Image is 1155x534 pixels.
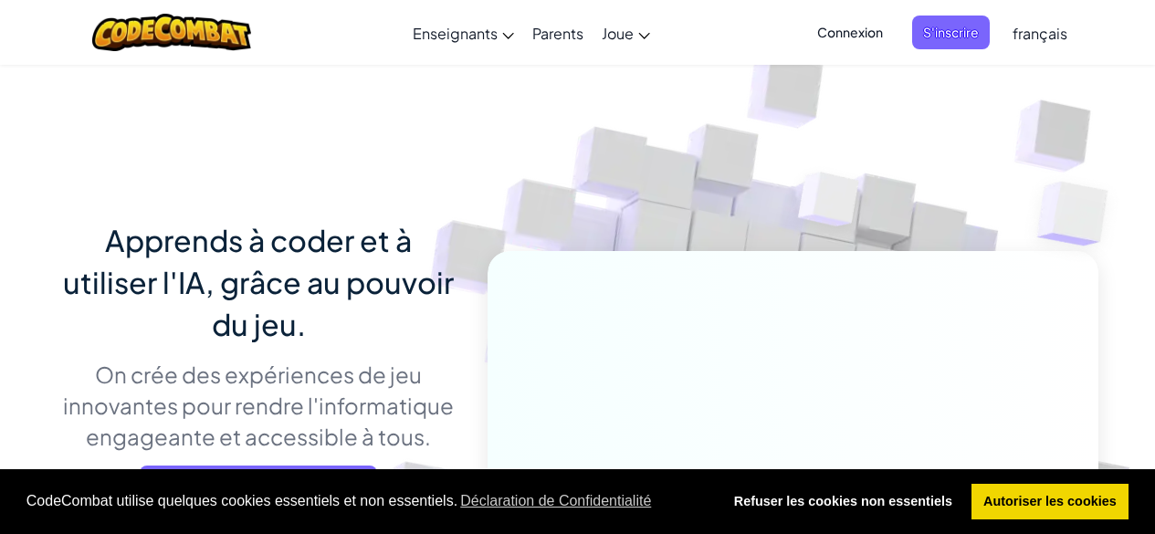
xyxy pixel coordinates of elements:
span: Joue [602,24,634,43]
a: français [1003,8,1076,58]
span: Enseignants [413,24,498,43]
a: Joue [593,8,659,58]
a: learn more about cookies [457,487,654,515]
p: On crée des expériences de jeu innovantes pour rendre l'informatique engageante et accessible à t... [58,359,460,452]
img: CodeCombat logo [92,14,252,51]
a: Enseignants [404,8,523,58]
span: CodeCombat utilise quelques cookies essentiels et non essentiels. [26,487,707,515]
a: Je suis un éducateur [140,466,377,509]
span: français [1013,24,1067,43]
a: deny cookies [721,484,964,520]
img: Overlap cubes [763,136,895,272]
button: Connexion [806,16,894,49]
a: allow cookies [971,484,1129,520]
span: Apprends à coder et à utiliser l'IA, grâce au pouvoir du jeu. [63,222,454,342]
button: S'inscrire [912,16,990,49]
a: Parents [523,8,593,58]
